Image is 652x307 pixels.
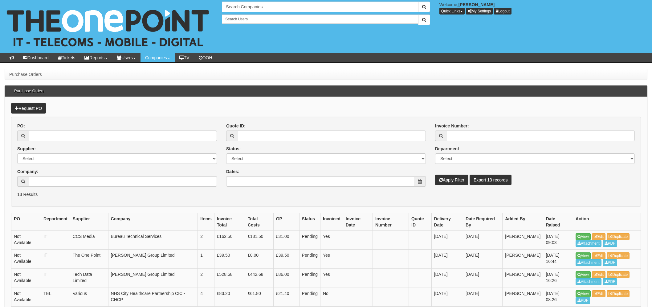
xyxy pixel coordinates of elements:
th: Items [198,213,214,230]
a: Dashboard [18,53,53,62]
th: Supplier [70,213,108,230]
td: [DATE] 16:44 [543,250,573,269]
td: £31.00 [273,230,299,250]
td: [DATE] [463,230,503,250]
th: Action [573,213,641,230]
h3: Purchase Orders [11,86,47,96]
th: Delivery Date [431,213,463,230]
a: Duplicate [607,233,630,240]
a: Duplicate [607,271,630,278]
a: PDF [603,240,617,247]
td: Tech Data Limited [70,268,108,288]
a: Request PO [11,103,46,114]
th: PO [11,213,41,230]
a: Attachment [576,278,601,285]
td: Bureau Technical Services [108,230,198,250]
td: Pending [299,230,320,250]
a: TV [175,53,194,62]
th: Department [41,213,70,230]
th: Date Required By [463,213,503,230]
a: PDF [576,297,590,304]
td: CCS Media [70,230,108,250]
td: Not Available [11,268,41,288]
label: Quote ID: [226,123,246,129]
a: Reports [80,53,112,62]
label: Company: [17,168,38,175]
td: [DATE] [431,230,463,250]
td: Yes [320,230,343,250]
th: Total Costs [245,213,273,230]
div: Welcome, [435,2,652,15]
td: Pending [299,288,320,307]
td: [PERSON_NAME] Group Limited [108,250,198,269]
label: Supplier: [17,146,36,152]
td: No [320,288,343,307]
a: View [576,290,591,297]
td: £39.50 [214,250,245,269]
td: IT [41,230,70,250]
input: Search Users [222,15,418,24]
td: Pending [299,268,320,288]
input: Search Companies [222,2,418,12]
td: [DATE] [431,288,463,307]
label: Dates: [226,168,239,175]
td: £131.50 [245,230,273,250]
label: PO: [17,123,25,129]
td: £528.68 [214,268,245,288]
td: 1 [198,250,214,269]
td: £61.80 [245,288,273,307]
td: [PERSON_NAME] [503,268,543,288]
th: Invoiced [320,213,343,230]
td: £83.20 [214,288,245,307]
td: [DATE] [463,268,503,288]
td: [DATE] [431,250,463,269]
td: [PERSON_NAME] [503,230,543,250]
td: £162.50 [214,230,245,250]
a: Edit [592,290,606,297]
td: £21.40 [273,288,299,307]
td: £0.00 [245,250,273,269]
th: Invoice Date [343,213,373,230]
td: IT [41,268,70,288]
button: Apply Filter [435,175,468,185]
a: OOH [194,53,217,62]
a: Users [112,53,141,62]
td: [DATE] [463,288,503,307]
a: Logout [494,8,511,15]
a: View [576,252,591,259]
td: 2 [198,230,214,250]
a: Companies [141,53,175,62]
td: The One Point [70,250,108,269]
th: Quote ID [409,213,432,230]
a: View [576,271,591,278]
th: Date Raised [543,213,573,230]
p: 13 Results [17,191,635,197]
label: Invoice Number: [435,123,469,129]
td: IT [41,250,70,269]
td: Yes [320,250,343,269]
th: Invoice Number [373,213,409,230]
b: [PERSON_NAME] [458,2,495,7]
label: Department [435,146,459,152]
a: Duplicate [607,290,630,297]
td: TEL [41,288,70,307]
a: Edit [592,233,606,240]
td: £442.68 [245,268,273,288]
a: Duplicate [607,252,630,259]
td: 4 [198,288,214,307]
td: [PERSON_NAME] [503,250,543,269]
td: Not Available [11,250,41,269]
label: Status: [226,146,241,152]
a: PDF [603,278,617,285]
td: [DATE] 16:26 [543,268,573,288]
td: Pending [299,250,320,269]
button: Quick Links [439,8,465,15]
td: Yes [320,268,343,288]
th: GP [273,213,299,230]
a: View [576,233,591,240]
li: Purchase Orders [9,71,42,77]
td: [DATE] 08:26 [543,288,573,307]
td: NHS City Healthcare Partnership CIC - CHCP [108,288,198,307]
td: [DATE] [431,268,463,288]
a: Attachment [576,240,601,247]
